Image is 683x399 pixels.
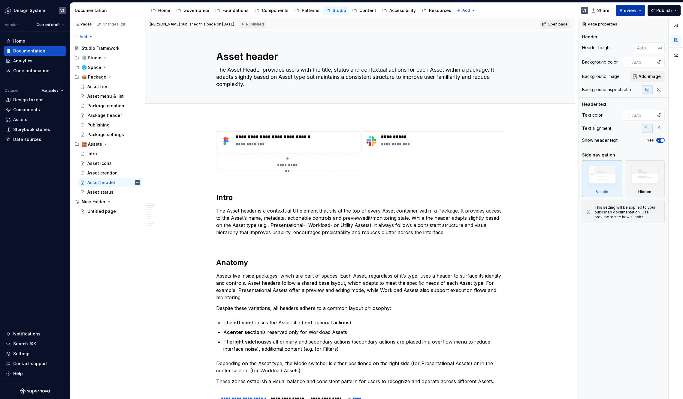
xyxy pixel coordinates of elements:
[582,8,587,13] div: VB
[389,7,416,13] div: Accessibility
[150,22,180,26] span: [PERSON_NAME]
[103,22,126,27] div: Changes
[37,22,60,27] span: Current draft
[333,7,346,13] div: Studio
[227,329,262,335] strong: center section
[213,6,251,15] a: Foundations
[625,160,665,197] div: Hidden
[78,111,142,120] a: Package header
[223,338,504,353] p: The houses all primary and secondary actions (secondary actions are placed in a overflow menu to ...
[72,43,142,216] div: Page tree
[548,22,568,27] span: Open page
[582,45,611,51] div: Header height
[239,21,266,28] div: Published
[582,152,615,158] div: Side navigation
[638,189,651,194] div: Hidden
[350,6,379,15] a: Content
[380,6,418,15] a: Accessibility
[216,360,504,374] p: Depending on the Asset type, the Mode switcher is either positioned on the right side (for Presen...
[78,101,142,111] a: Package creation
[616,5,645,16] button: Preview
[639,73,661,79] span: Add image
[87,160,112,166] div: Asset icons
[13,38,25,44] div: Home
[232,320,252,326] strong: left side
[14,7,45,13] div: Design System
[82,199,105,205] div: Nice Folder
[4,125,66,134] a: Storybook stories
[216,207,504,236] p: The Asset header is a contextual UI element that sits at the top of every Asset container within ...
[136,180,139,186] div: VB
[594,205,661,219] div: This setting will be applied to your published documentation. Use preview to see how it looks.
[72,63,142,72] div: 🌐 Space
[5,88,19,93] div: Dataset
[87,151,97,157] div: Intro
[582,73,620,79] div: Background image
[4,135,66,144] a: Data sources
[648,5,681,16] button: Publish
[87,170,118,176] div: Asset creation
[4,46,66,56] a: Documentation
[78,82,142,91] a: Asset tree
[620,7,636,13] span: Preview
[72,33,95,41] button: Add
[80,34,87,39] span: Add
[216,378,504,385] p: These zones establish a visual balance and consistent pattern for users to recognize and operate ...
[582,34,597,40] div: Header
[4,7,11,14] img: f5634f2a-3c0d-4c0b-9dc3-3862a3e014c7.png
[13,117,27,123] div: Assets
[13,341,36,347] div: Search ⌘K
[60,8,65,13] div: VB
[174,6,212,15] a: Governance
[4,95,66,105] a: Design tokens
[78,159,142,168] a: Asset icons
[4,339,66,349] button: Search ⌘K
[78,149,142,159] a: Intro
[216,272,504,301] p: Assets live inside packages, which are part of spaces. Each Asset, regardless of it’s type, uses ...
[149,6,173,15] a: Home
[4,56,66,66] a: Analytics
[20,388,50,394] svg: Supernova Logo
[78,120,142,130] a: Publishing
[4,66,66,76] a: Code automation
[5,22,19,27] div: Version
[72,43,142,53] a: Studio Framework
[4,329,66,339] button: Notifications
[74,22,92,27] div: Pages
[292,6,322,15] a: Patterns
[635,42,658,53] input: Auto
[82,64,101,70] div: 🌐 Space
[13,351,31,357] div: Settings
[42,88,59,93] span: Variables
[582,59,618,65] div: Background color
[78,178,142,187] a: Asset headerVB
[82,74,106,80] div: 📦 Package
[215,65,503,89] textarea: The Asset Header provides users with the title, status and contextual actions for each Asset with...
[87,132,124,138] div: Package settings
[588,5,613,16] button: Share
[13,107,40,113] div: Components
[359,7,376,13] div: Content
[540,20,570,28] a: Open page
[222,7,249,13] div: Foundations
[183,7,209,13] div: Governance
[630,110,654,121] input: Auto
[87,112,122,118] div: Package header
[419,6,454,15] a: Resources
[158,7,170,13] div: Home
[582,160,622,197] div: Visible
[13,68,50,74] div: Code automation
[39,86,66,95] button: Variables
[223,329,504,336] p: A is reserved only for Workload Assets
[462,8,470,13] span: Add
[658,45,662,50] p: px
[656,7,672,13] span: Publish
[75,7,142,13] div: Documentation
[72,197,142,207] div: Nice Folder
[455,6,477,15] button: Add
[72,139,142,149] div: 🧱 Assets
[223,319,504,326] p: The houses the Asset title (and optional actions)
[596,189,608,194] div: Visible
[647,138,654,143] label: Yes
